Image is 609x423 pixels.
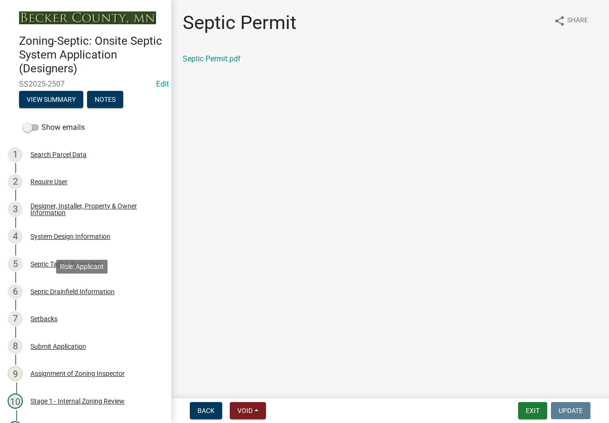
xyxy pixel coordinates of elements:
div: 6 [8,284,23,299]
div: 2 [8,174,23,189]
button: Void [230,402,266,419]
div: 4 [8,229,23,244]
label: Show emails [23,122,85,133]
wm-modal-confirm: Notes [87,96,123,104]
h4: Zoning-Septic: Onsite Septic System Application (Designers) [19,34,164,75]
div: Septic Tank Information [30,261,101,267]
img: Becker County, Minnesota [19,11,156,24]
button: Exit [518,402,547,419]
div: Assignment of Zoning Inspector [30,370,125,377]
span: Share [567,15,588,27]
span: SS2025-2507 [19,79,152,89]
div: 8 [8,339,23,354]
div: 1 [8,147,23,162]
div: 5 [8,256,23,272]
a: Septic Permit.pdf [183,54,241,63]
div: Septic Drainfield Information [30,288,115,295]
i: share [554,15,565,27]
div: Role: Applicant [56,260,108,274]
div: 3 [8,202,23,217]
a: Edit [156,79,169,89]
button: Notes [87,91,123,108]
div: Search Parcel Data [30,151,87,158]
div: Require User [30,178,68,185]
span: Back [197,407,215,414]
wm-modal-confirm: Edit Application Number [156,79,169,89]
button: Update [551,402,590,419]
div: 10 [8,393,23,409]
div: System Design Information [30,233,110,240]
div: Designer, Installer, Property & Owner Information [30,203,156,216]
button: shareShare [546,11,596,30]
button: View Summary [19,91,83,108]
wm-modal-confirm: Summary [19,96,83,104]
h1: Septic Permit [183,11,296,34]
span: Void [237,407,253,414]
div: Setbacks [30,315,58,322]
div: 7 [8,311,23,326]
div: 9 [8,366,23,381]
div: Submit Application [30,343,86,350]
span: Update [559,407,583,414]
div: Stage 1 - Internal Zoning Review [30,398,125,404]
button: Back [190,402,222,419]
